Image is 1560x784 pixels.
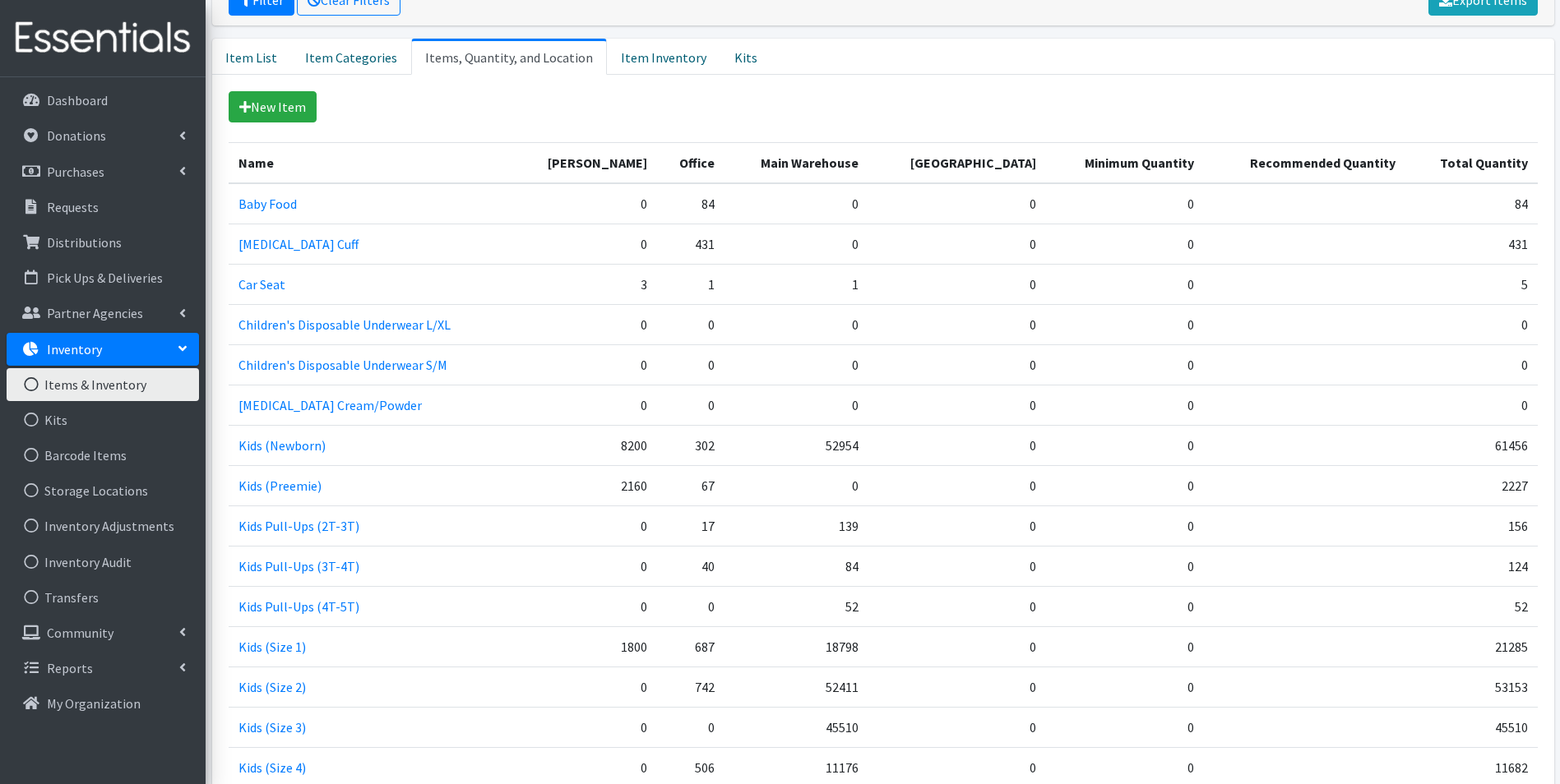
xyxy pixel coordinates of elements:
a: Kids (Size 2) [238,679,306,695]
a: Items & Inventory [7,368,199,401]
td: 0 [1046,586,1204,626]
a: Items, Quantity, and Location [411,39,607,75]
td: 124 [1405,546,1537,586]
a: Community [7,616,199,649]
td: 139 [724,505,868,546]
td: 53153 [1405,666,1537,707]
a: Children's Disposable Underwear S/M [238,357,447,373]
td: 0 [1046,385,1204,425]
td: 0 [1046,707,1204,747]
td: 0 [1046,465,1204,505]
td: 0 [1405,344,1537,385]
td: 0 [1046,224,1204,264]
td: 0 [512,505,657,546]
td: 0 [1046,304,1204,344]
a: Dashboard [7,84,199,117]
td: 0 [1046,546,1204,586]
td: 40 [657,546,724,586]
td: 0 [868,505,1046,546]
td: 0 [868,465,1046,505]
td: 0 [1046,183,1204,224]
a: Car Seat [238,276,285,293]
td: 52 [724,586,868,626]
a: Barcode Items [7,439,199,472]
td: 0 [657,385,724,425]
td: 84 [724,546,868,586]
a: Pick Ups & Deliveries [7,261,199,294]
td: 0 [1046,505,1204,546]
a: Kids (Size 1) [238,639,306,655]
th: Name [229,142,512,183]
th: Recommended Quantity [1204,142,1406,183]
td: 21285 [1405,626,1537,666]
td: 8200 [512,425,657,465]
th: Office [657,142,724,183]
p: Inventory [47,341,102,357]
td: 0 [1046,626,1204,666]
td: 0 [512,344,657,385]
td: 0 [657,586,724,626]
td: 84 [657,183,724,224]
a: Kits [7,404,199,436]
td: 18798 [724,626,868,666]
td: 1800 [512,626,657,666]
td: 0 [512,666,657,707]
p: Donations [47,127,106,144]
td: 17 [657,505,724,546]
td: 0 [724,344,868,385]
td: 0 [724,183,868,224]
td: 0 [1046,264,1204,304]
td: 156 [1405,505,1537,546]
td: 0 [868,666,1046,707]
td: 0 [868,586,1046,626]
td: 67 [657,465,724,505]
td: 0 [512,224,657,264]
td: 0 [724,224,868,264]
td: 0 [868,344,1046,385]
td: 0 [512,385,657,425]
td: 0 [868,264,1046,304]
td: 0 [724,385,868,425]
a: Partner Agencies [7,297,199,330]
td: 431 [657,224,724,264]
td: 0 [657,344,724,385]
td: 52954 [724,425,868,465]
p: Partner Agencies [47,305,143,321]
th: [GEOGRAPHIC_DATA] [868,142,1046,183]
a: Donations [7,119,199,152]
td: 0 [724,465,868,505]
td: 687 [657,626,724,666]
a: Kids Pull-Ups (3T-4T) [238,558,359,574]
td: 0 [512,707,657,747]
a: Reports [7,652,199,685]
td: 61456 [1405,425,1537,465]
td: 0 [724,304,868,344]
a: Item Inventory [607,39,720,75]
a: [MEDICAL_DATA] Cuff [238,236,359,252]
td: 0 [1046,425,1204,465]
a: [MEDICAL_DATA] Cream/Powder [238,397,422,413]
p: My Organization [47,695,141,712]
a: Baby Food [238,196,297,212]
td: 0 [657,304,724,344]
a: Transfers [7,581,199,614]
a: Inventory Adjustments [7,510,199,542]
a: Inventory Audit [7,546,199,579]
p: Dashboard [47,92,108,108]
p: Community [47,625,113,641]
th: Minimum Quantity [1046,142,1204,183]
p: Distributions [47,234,122,251]
td: 431 [1405,224,1537,264]
td: 0 [512,586,657,626]
td: 52 [1405,586,1537,626]
a: Item Categories [291,39,411,75]
td: 45510 [1405,707,1537,747]
p: Requests [47,199,99,215]
p: Pick Ups & Deliveries [47,270,163,286]
td: 3 [512,264,657,304]
td: 1 [657,264,724,304]
a: Kids (Size 4) [238,759,306,776]
td: 0 [1405,304,1537,344]
td: 0 [868,626,1046,666]
td: 0 [868,183,1046,224]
